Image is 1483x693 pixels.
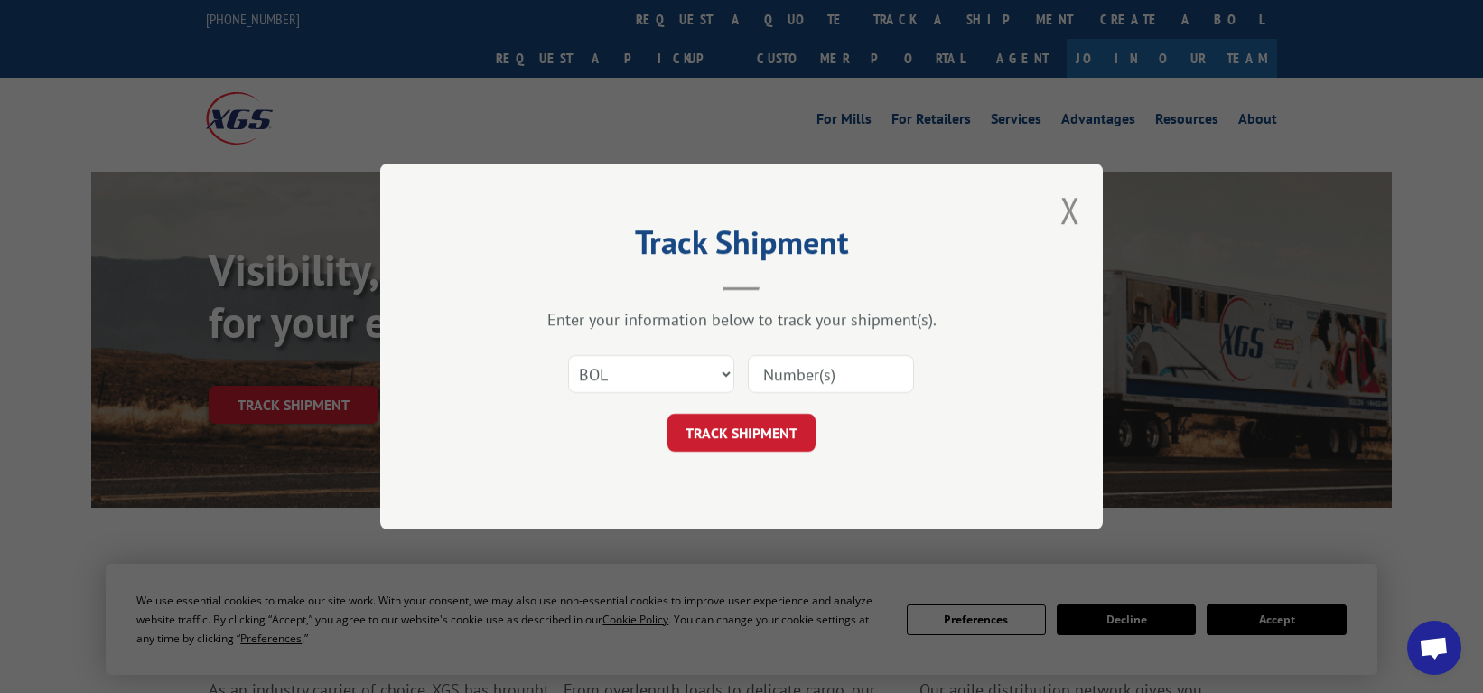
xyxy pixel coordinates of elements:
[471,309,1012,330] div: Enter your information below to track your shipment(s).
[748,355,914,393] input: Number(s)
[667,414,816,452] button: TRACK SHIPMENT
[1060,186,1080,234] button: Close modal
[1407,621,1461,675] div: Open chat
[471,229,1012,264] h2: Track Shipment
